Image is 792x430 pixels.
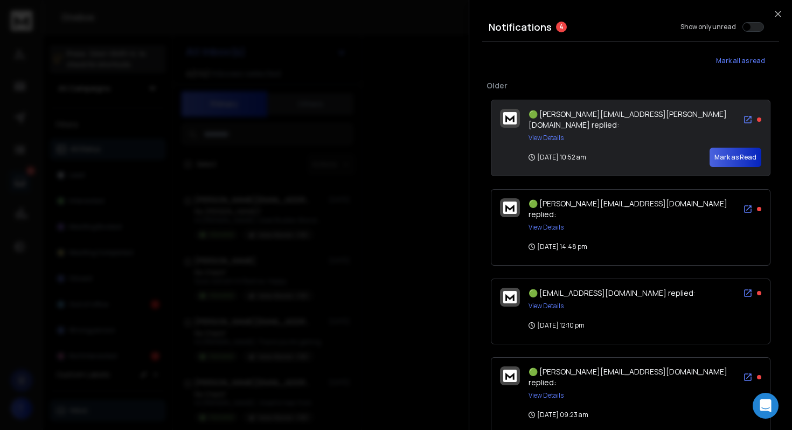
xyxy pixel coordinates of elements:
p: Older [487,80,775,91]
span: 4 [556,22,567,32]
h3: Notifications [489,19,552,34]
p: [DATE] 10:52 am [529,153,586,162]
span: 🟢 [EMAIL_ADDRESS][DOMAIN_NAME] replied: [529,288,696,298]
button: View Details [529,391,564,400]
img: logo [503,112,517,124]
span: 🟢 [PERSON_NAME][EMAIL_ADDRESS][DOMAIN_NAME] replied: [529,366,727,387]
div: Open Intercom Messenger [753,393,779,419]
button: View Details [529,134,564,142]
img: logo [503,291,517,303]
p: [DATE] 12:10 pm [529,321,585,330]
span: Mark all as read [716,57,765,65]
button: View Details [529,302,564,310]
span: 🟢 [PERSON_NAME][EMAIL_ADDRESS][PERSON_NAME][DOMAIN_NAME] replied: [529,109,727,130]
button: View Details [529,223,564,232]
span: 🟢 [PERSON_NAME][EMAIL_ADDRESS][DOMAIN_NAME] replied: [529,198,727,219]
img: logo [503,202,517,214]
label: Show only unread [680,23,736,31]
p: [DATE] 09:23 am [529,411,588,419]
button: Mark as Read [710,148,761,167]
p: [DATE] 14:48 pm [529,242,587,251]
button: Mark all as read [701,50,779,72]
img: logo [503,370,517,382]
